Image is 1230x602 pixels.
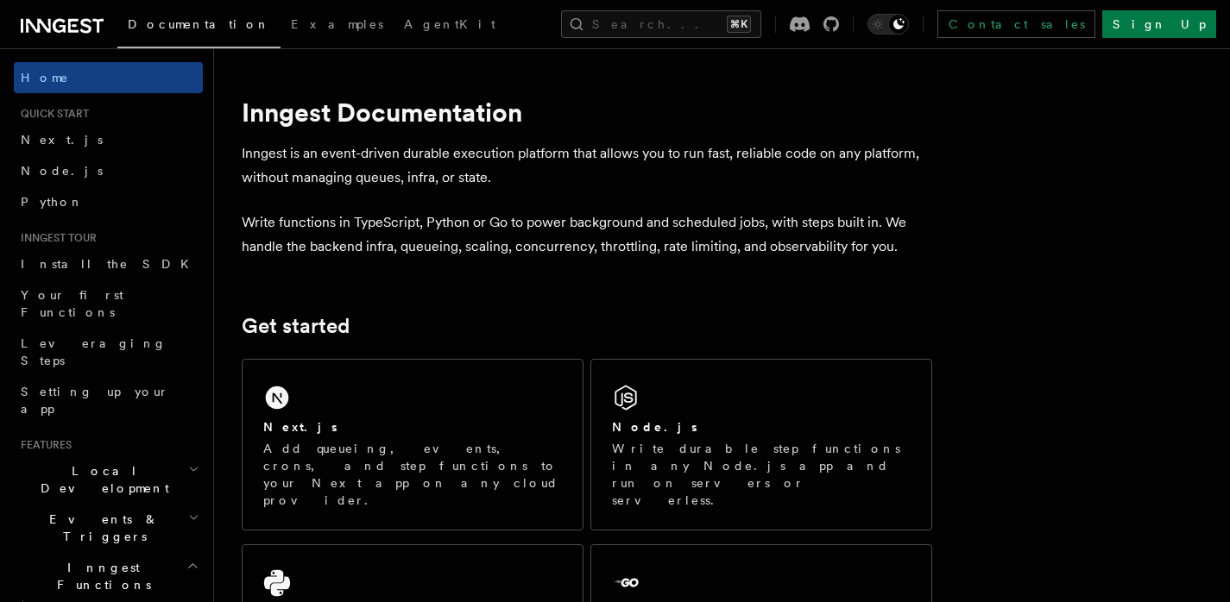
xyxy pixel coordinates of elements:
a: Your first Functions [14,279,203,328]
span: Documentation [128,17,270,31]
span: Features [14,438,72,452]
a: Home [14,62,203,93]
a: Install the SDK [14,248,203,279]
h1: Inngest Documentation [242,97,932,128]
a: Next.js [14,124,203,155]
p: Write functions in TypeScript, Python or Go to power background and scheduled jobs, with steps bu... [242,210,932,259]
a: Get started [242,314,350,338]
span: Node.js [21,164,103,178]
a: Leveraging Steps [14,328,203,376]
button: Local Development [14,455,203,504]
span: Install the SDK [21,257,199,271]
a: Contact sales [937,10,1095,38]
a: AgentKit [394,5,506,47]
a: Node.jsWrite durable step functions in any Node.js app and run on servers or serverless. [590,359,932,530]
a: Node.js [14,155,203,186]
button: Inngest Functions [14,552,203,600]
a: Next.jsAdd queueing, events, crons, and step functions to your Next app on any cloud provider. [242,359,583,530]
span: Home [21,69,69,86]
span: Quick start [14,107,89,121]
span: Leveraging Steps [21,336,167,367]
span: Local Development [14,462,188,497]
button: Toggle dark mode [867,14,909,34]
button: Events & Triggers [14,504,203,552]
p: Write durable step functions in any Node.js app and run on servers or serverless. [612,440,911,509]
button: Search...⌘K [561,10,761,38]
a: Setting up your app [14,376,203,424]
h2: Next.js [263,418,337,436]
p: Add queueing, events, crons, and step functions to your Next app on any cloud provider. [263,440,562,509]
span: Events & Triggers [14,511,188,545]
span: Inngest Functions [14,559,186,593]
p: Inngest is an event-driven durable execution platform that allows you to run fast, reliable code ... [242,141,932,190]
span: Inngest tour [14,231,97,245]
span: Your first Functions [21,288,123,319]
a: Sign Up [1102,10,1216,38]
span: AgentKit [404,17,495,31]
span: Python [21,195,84,209]
span: Setting up your app [21,385,169,416]
span: Examples [291,17,383,31]
a: Documentation [117,5,281,48]
h2: Node.js [612,418,697,436]
span: Next.js [21,133,103,147]
kbd: ⌘K [727,16,751,33]
a: Examples [281,5,394,47]
a: Python [14,186,203,217]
